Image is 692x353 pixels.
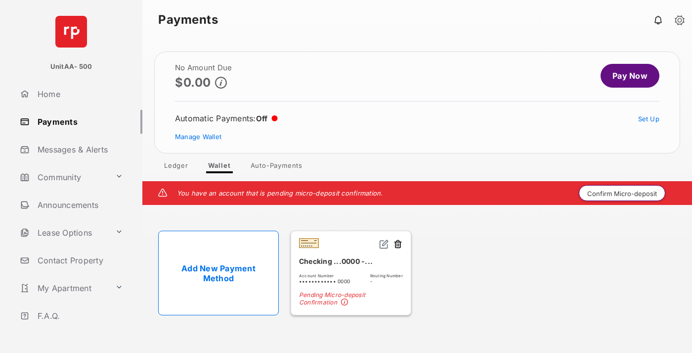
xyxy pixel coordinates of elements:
a: Community [16,165,111,189]
em: You have an account that is pending micro-deposit confirmation. [177,189,383,197]
p: UnitAA- 500 [50,62,92,72]
a: Contact Property [16,249,142,272]
a: Add New Payment Method [158,231,279,315]
span: Off [256,114,268,123]
a: Set Up [638,115,660,123]
button: Confirm Micro-deposit [579,185,665,201]
h2: No Amount Due [175,64,232,72]
img: svg+xml;base64,PHN2ZyB4bWxucz0iaHR0cDovL3d3dy53My5vcmcvMjAwMC9zdmciIHdpZHRoPSI2NCIgaGVpZ2h0PSI2NC... [55,16,87,48]
span: - [370,278,403,284]
a: Manage Wallet [175,133,221,141]
span: •••••••••••• 0000 [299,278,350,284]
span: Pending Micro-deposit Confirmation [299,291,403,307]
a: Ledger [156,161,196,173]
a: Messages & Alerts [16,138,142,161]
img: svg+xml;base64,PHN2ZyB2aWV3Qm94PSIwIDAgMjQgMjQiIHdpZHRoPSIxNiIgaGVpZ2h0PSIxNiIgZmlsbD0ibm9uZSIgeG... [379,239,389,249]
a: My Apartment [16,276,111,300]
span: Routing Number [370,273,403,278]
p: $0.00 [175,76,211,89]
a: Announcements [16,193,142,217]
a: Auto-Payments [243,161,310,173]
a: Wallet [200,161,239,173]
a: Home [16,82,142,106]
a: Payments [16,110,142,134]
span: Account Number [299,273,350,278]
div: Checking ...0000 -... [299,253,403,269]
a: F.A.Q. [16,304,142,328]
div: Automatic Payments : [175,113,278,123]
a: Lease Options [16,221,111,245]
strong: Payments [158,14,218,26]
